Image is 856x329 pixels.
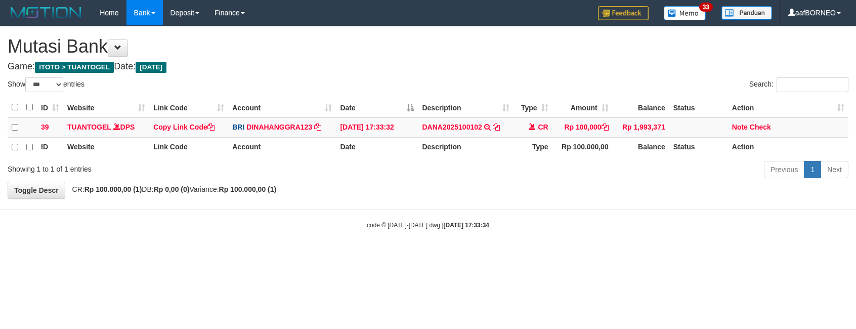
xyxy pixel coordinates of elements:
a: Copy Link Code [153,123,215,131]
a: Toggle Descr [8,182,65,199]
a: Previous [764,161,804,178]
th: Action: activate to sort column ascending [728,98,848,117]
a: Copy Rp 100,000 to clipboard [602,123,609,131]
span: CR: DB: Variance: [67,185,277,193]
strong: Rp 100.000,00 (1) [219,185,277,193]
td: Rp 100,000 [552,117,613,138]
label: Search: [749,77,848,92]
th: Description [418,137,513,157]
label: Show entries [8,77,84,92]
input: Search: [777,77,848,92]
img: Feedback.jpg [598,6,649,20]
span: 33 [699,3,713,12]
span: CR [538,123,548,131]
span: 39 [41,123,49,131]
th: Status [669,98,728,117]
th: Type: activate to sort column ascending [513,98,552,117]
div: Showing 1 to 1 of 1 entries [8,160,349,174]
a: Note [732,123,748,131]
th: Account: activate to sort column ascending [228,98,336,117]
a: DANA2025100102 [422,123,482,131]
td: Rp 1,993,371 [613,117,669,138]
h4: Game: Date: [8,62,848,72]
span: BRI [232,123,244,131]
th: Date: activate to sort column descending [336,98,418,117]
a: Next [821,161,848,178]
th: Description: activate to sort column ascending [418,98,513,117]
th: Balance [613,98,669,117]
td: [DATE] 17:33:32 [336,117,418,138]
img: panduan.png [721,6,772,20]
th: Balance [613,137,669,157]
a: 1 [804,161,821,178]
th: Website [63,137,149,157]
strong: [DATE] 17:33:34 [444,222,489,229]
th: Website: activate to sort column ascending [63,98,149,117]
th: Rp 100.000,00 [552,137,613,157]
small: code © [DATE]-[DATE] dwg | [367,222,489,229]
th: ID: activate to sort column ascending [37,98,63,117]
th: Action [728,137,848,157]
img: Button%20Memo.svg [664,6,706,20]
h1: Mutasi Bank [8,36,848,57]
th: Link Code: activate to sort column ascending [149,98,228,117]
a: TUANTOGEL [67,123,111,131]
th: Link Code [149,137,228,157]
td: DPS [63,117,149,138]
a: DINAHANGGRA123 [246,123,312,131]
a: Copy DANA2025100102 to clipboard [493,123,500,131]
select: Showentries [25,77,63,92]
th: Account [228,137,336,157]
th: Status [669,137,728,157]
span: ITOTO > TUANTOGEL [35,62,114,73]
img: MOTION_logo.png [8,5,84,20]
strong: Rp 100.000,00 (1) [84,185,142,193]
a: Copy DINAHANGGRA123 to clipboard [314,123,321,131]
span: [DATE] [136,62,166,73]
th: Date [336,137,418,157]
strong: Rp 0,00 (0) [154,185,190,193]
th: ID [37,137,63,157]
th: Amount: activate to sort column ascending [552,98,613,117]
th: Type [513,137,552,157]
a: Check [750,123,771,131]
